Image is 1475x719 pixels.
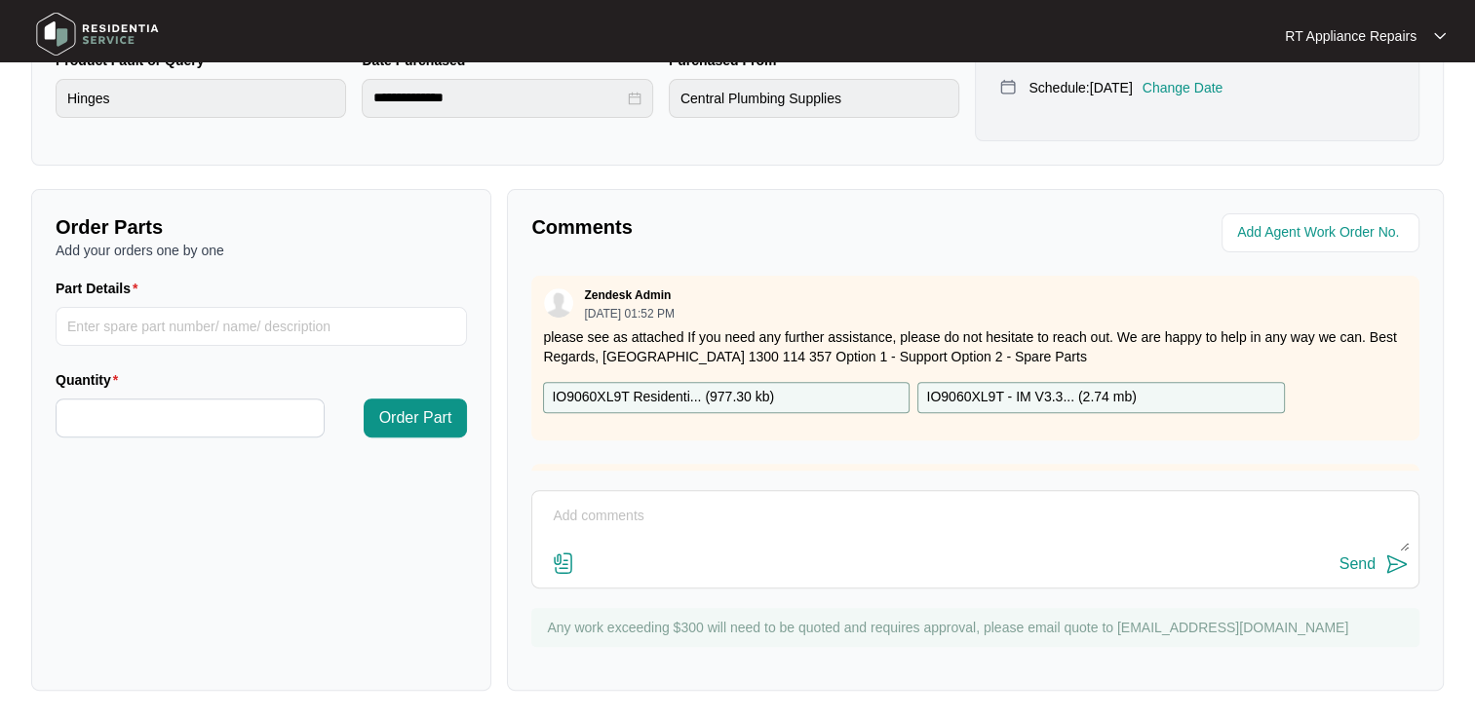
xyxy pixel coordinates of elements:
[29,5,166,63] img: residentia service logo
[1434,31,1446,41] img: dropdown arrow
[999,78,1017,95] img: map-pin
[584,308,674,320] p: [DATE] 01:52 PM
[926,387,1136,408] p: IO9060XL9T - IM V3.3... ( 2.74 mb )
[56,79,346,118] input: Product Fault or Query
[543,327,1408,366] p: please see as attached If you need any further assistance, please do not hesitate to reach out. W...
[1339,551,1409,578] button: Send
[1339,555,1376,573] div: Send
[373,88,623,108] input: Date Purchased
[1143,78,1223,97] p: Change Date
[531,213,961,241] p: Comments
[364,398,468,437] button: Order Part
[56,213,467,241] p: Order Parts
[669,79,959,118] input: Purchased From
[552,551,575,575] img: file-attachment-doc.svg
[379,406,452,430] span: Order Part
[56,279,146,298] label: Part Details
[57,399,324,436] input: Quantity
[1029,78,1132,97] p: Schedule: [DATE]
[56,241,467,260] p: Add your orders one by one
[584,287,671,303] p: Zendesk Admin
[1385,552,1409,576] img: send-icon.svg
[1237,221,1408,245] input: Add Agent Work Order No.
[547,618,1410,637] p: Any work exceeding $300 will need to be quoted and requires approval, please email quote to [EMAI...
[544,288,573,318] img: user.svg
[552,387,774,408] p: IO9060XL9T Residenti... ( 977.30 kb )
[1285,26,1417,46] p: RT Appliance Repairs
[56,370,126,390] label: Quantity
[56,307,467,346] input: Part Details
